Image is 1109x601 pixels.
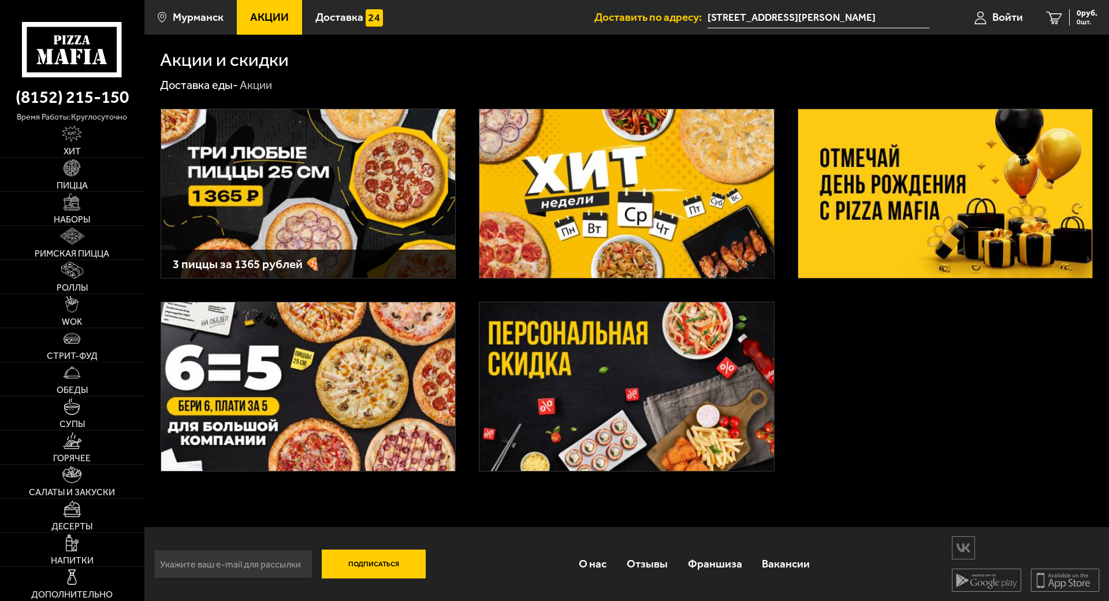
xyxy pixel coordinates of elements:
span: Стрит-фуд [47,351,98,361]
span: Напитки [51,556,94,565]
span: 0 шт. [1077,18,1097,25]
button: Подписаться [322,550,426,578]
div: Акции [240,77,272,92]
span: 0 руб. [1077,9,1097,17]
span: Салаты и закуски [29,488,115,497]
span: Акции [250,12,289,23]
a: 3 пиццы за 1365 рублей 🍕 [161,109,456,279]
a: О нас [569,545,617,583]
span: Доставка [315,12,363,23]
img: vk [952,537,974,558]
input: Ваш адрес доставки [708,7,929,28]
a: Доставка еды- [160,78,238,92]
a: Вакансии [752,545,820,583]
span: Обеды [57,385,88,395]
span: Роллы [57,283,88,292]
h3: 3 пиццы за 1365 рублей 🍕 [173,258,444,270]
span: Римская пицца [35,249,109,258]
span: Пицца [57,181,88,190]
span: Горячее [53,454,91,463]
a: Франшиза [678,545,752,583]
h1: Акции и скидки [160,50,289,69]
span: Дополнительно [31,590,113,599]
span: Мурманск [173,12,224,23]
span: WOK [62,317,82,327]
span: Супы [59,420,85,429]
span: Десерты [51,522,92,531]
img: 15daf4d41897b9f0e9f617042186c801.svg [366,9,383,27]
span: Хит [64,147,81,156]
span: Наборы [54,215,90,224]
span: Войти [992,12,1023,23]
input: Укажите ваш e-mail для рассылки [154,550,312,578]
span: Доставить по адресу: [594,12,708,23]
a: Отзывы [617,545,678,583]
